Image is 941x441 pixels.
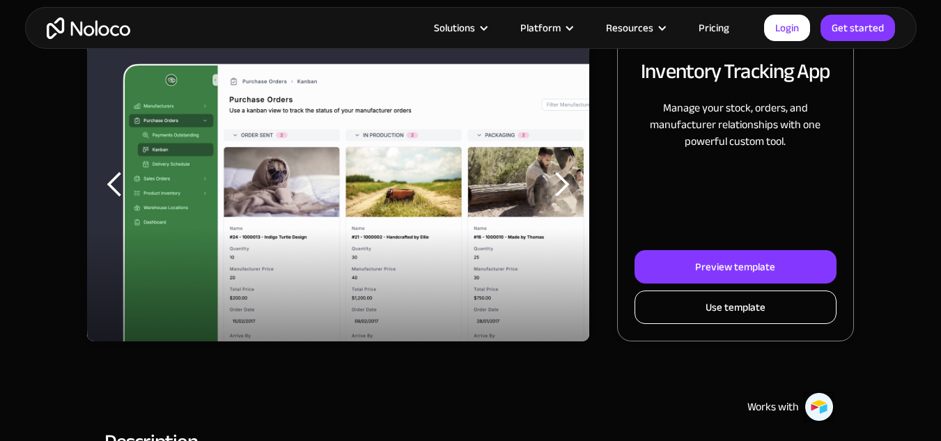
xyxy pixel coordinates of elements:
[764,15,810,41] a: Login
[681,19,747,37] a: Pricing
[520,19,561,37] div: Platform
[635,250,837,284] a: Preview template
[606,19,653,37] div: Resources
[641,56,830,86] h2: Inventory Tracking App
[635,291,837,324] a: Use template
[747,399,799,415] div: Works with
[804,392,834,421] img: Airtable
[706,298,765,316] div: Use template
[695,258,775,276] div: Preview template
[434,19,475,37] div: Solutions
[821,15,895,41] a: Get started
[635,100,837,150] p: Manage your stock, orders, and manufacturer relationships with one powerful custom tool.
